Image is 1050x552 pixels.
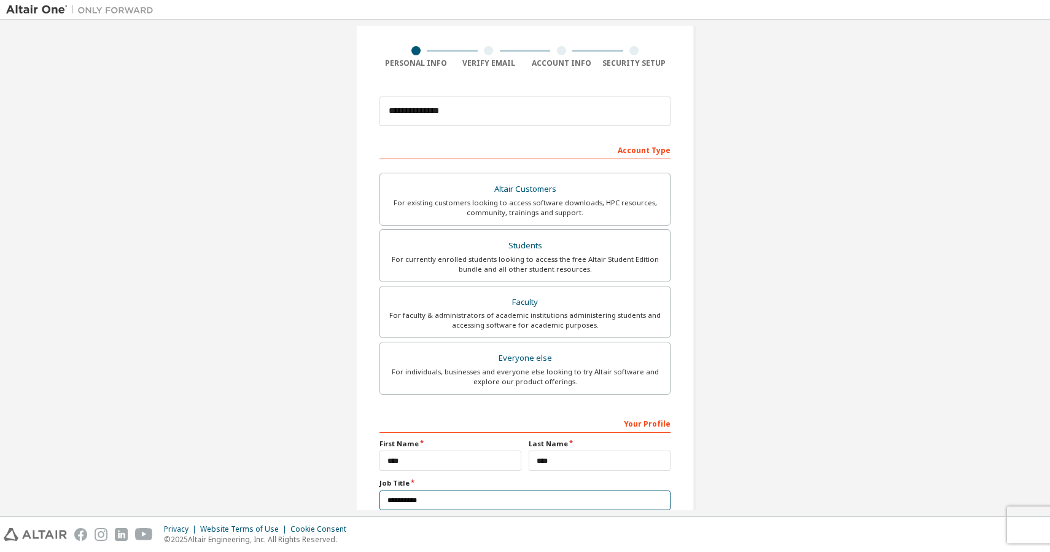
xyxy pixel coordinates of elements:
div: Everyone else [387,350,663,367]
label: First Name [379,439,521,449]
label: Job Title [379,478,671,488]
img: facebook.svg [74,528,87,541]
img: youtube.svg [135,528,153,541]
div: Account Info [525,58,598,68]
div: Altair Customers [387,181,663,198]
div: For currently enrolled students looking to access the free Altair Student Edition bundle and all ... [387,254,663,274]
div: For existing customers looking to access software downloads, HPC resources, community, trainings ... [387,198,663,218]
div: Students [387,237,663,254]
div: For faculty & administrators of academic institutions administering students and accessing softwa... [387,310,663,330]
div: Security Setup [598,58,671,68]
div: Website Terms of Use [200,524,290,534]
div: Faculty [387,294,663,311]
div: Account Type [379,140,671,159]
p: © 2025 Altair Engineering, Inc. All Rights Reserved. [164,534,354,545]
label: Last Name [529,439,671,449]
img: altair_logo.svg [4,528,67,541]
div: Verify Email [453,58,526,68]
div: Your Profile [379,413,671,433]
div: For individuals, businesses and everyone else looking to try Altair software and explore our prod... [387,367,663,387]
img: instagram.svg [95,528,107,541]
img: linkedin.svg [115,528,128,541]
div: Personal Info [379,58,453,68]
div: Cookie Consent [290,524,354,534]
div: Privacy [164,524,200,534]
img: Altair One [6,4,160,16]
